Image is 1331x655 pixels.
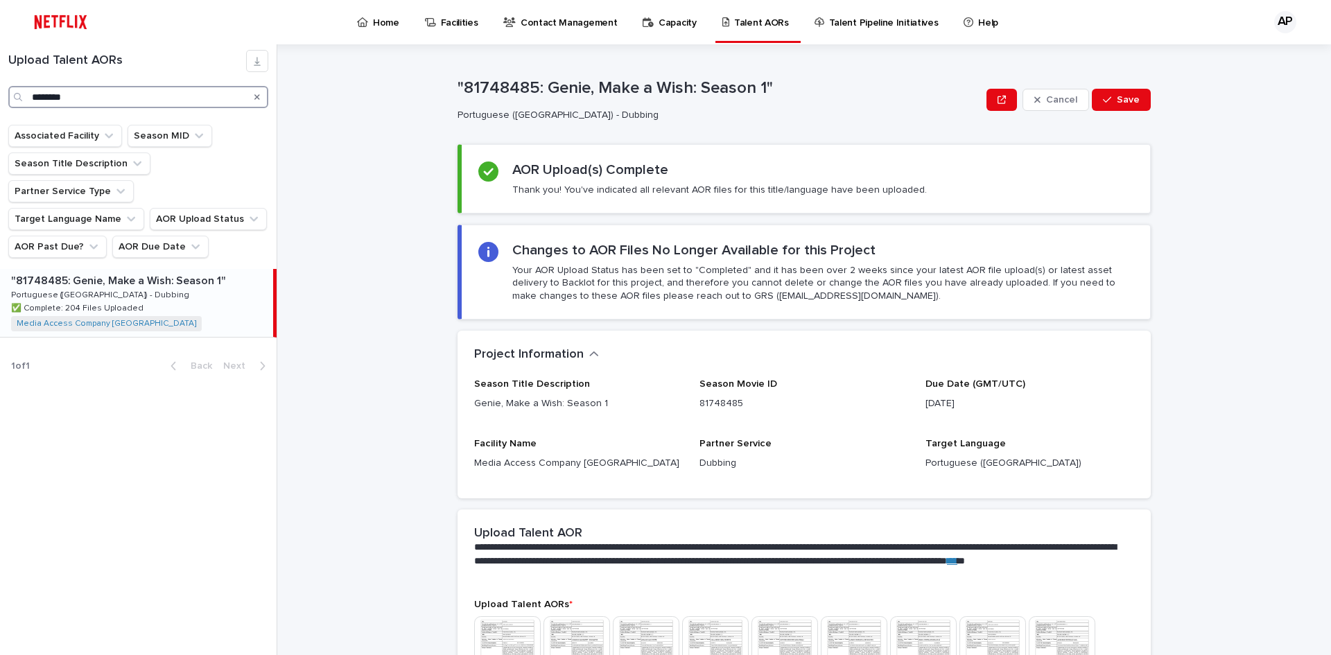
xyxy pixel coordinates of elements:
[699,379,777,389] span: Season Movie ID
[474,396,683,411] p: Genie, Make a Wish: Season 1
[925,439,1006,448] span: Target Language
[474,456,683,471] p: Media Access Company [GEOGRAPHIC_DATA]
[1023,89,1089,111] button: Cancel
[112,236,209,258] button: AOR Due Date
[699,439,772,448] span: Partner Service
[474,600,573,609] span: Upload Talent AORs
[8,86,268,108] input: Search
[699,456,908,471] p: Dubbing
[474,347,584,363] h2: Project Information
[8,236,107,258] button: AOR Past Due?
[182,361,212,371] span: Back
[11,301,146,313] p: ✅ Complete: 204 Files Uploaded
[8,125,122,147] button: Associated Facility
[218,360,277,372] button: Next
[474,439,537,448] span: Facility Name
[1046,95,1077,105] span: Cancel
[925,379,1025,389] span: Due Date (GMT/UTC)
[458,78,981,98] p: "81748485: Genie, Make a Wish: Season 1"
[150,208,267,230] button: AOR Upload Status
[925,456,1134,471] p: Portuguese ([GEOGRAPHIC_DATA])
[474,379,590,389] span: Season Title Description
[11,272,229,288] p: "81748485: Genie, Make a Wish: Season 1"
[925,396,1134,411] p: [DATE]
[17,319,196,329] a: Media Access Company [GEOGRAPHIC_DATA]
[1092,89,1151,111] button: Save
[512,242,876,259] h2: Changes to AOR Files No Longer Available for this Project
[1117,95,1140,105] span: Save
[159,360,218,372] button: Back
[512,184,927,196] p: Thank you! You've indicated all relevant AOR files for this title/language have been uploaded.
[8,152,150,175] button: Season Title Description
[8,208,144,230] button: Target Language Name
[458,110,975,121] p: Portuguese ([GEOGRAPHIC_DATA]) - Dubbing
[699,396,908,411] p: 81748485
[128,125,212,147] button: Season MID
[8,180,134,202] button: Partner Service Type
[474,347,599,363] button: Project Information
[512,264,1133,302] p: Your AOR Upload Status has been set to "Completed" and it has been over 2 weeks since your latest...
[11,288,192,300] p: Portuguese ([GEOGRAPHIC_DATA]) - Dubbing
[28,8,94,36] img: ifQbXi3ZQGMSEF7WDB7W
[474,526,582,541] h2: Upload Talent AOR
[512,161,668,178] h2: AOR Upload(s) Complete
[1274,11,1296,33] div: AP
[223,361,254,371] span: Next
[8,53,246,69] h1: Upload Talent AORs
